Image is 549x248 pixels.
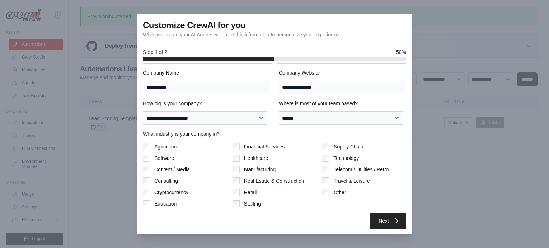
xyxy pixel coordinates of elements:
label: Financial Services [244,143,285,150]
p: While we create your AI Agents, we'll use this information to personalize your experience. [143,31,340,38]
label: Supply Chain [333,143,363,150]
button: Next [370,213,406,229]
span: 50% [396,49,406,56]
label: Company Name [143,69,270,76]
label: Where is most of your team based? [279,100,406,107]
label: Retail [244,189,257,196]
label: What industry is your company in? [143,130,406,137]
label: Agriculture [154,143,178,150]
label: Other [333,189,346,196]
label: Technology [333,155,359,162]
label: Healthcare [244,155,268,162]
label: Education [154,200,177,207]
label: Consulting [154,177,178,184]
label: Software [154,155,174,162]
label: Staffing [244,200,261,207]
label: Company Website [279,69,406,76]
label: Cryptocurrency [154,189,188,196]
label: Telecom / Utilities / Petro [333,166,389,173]
h3: Customize CrewAI for you [143,20,246,31]
label: Manufacturing [244,166,276,173]
label: How big is your company? [143,100,270,107]
span: Step 1 of 2 [143,49,167,56]
label: Travel & Leisure [333,177,370,184]
label: Real Estate & Construction [244,177,304,184]
label: Content / Media [154,166,190,173]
